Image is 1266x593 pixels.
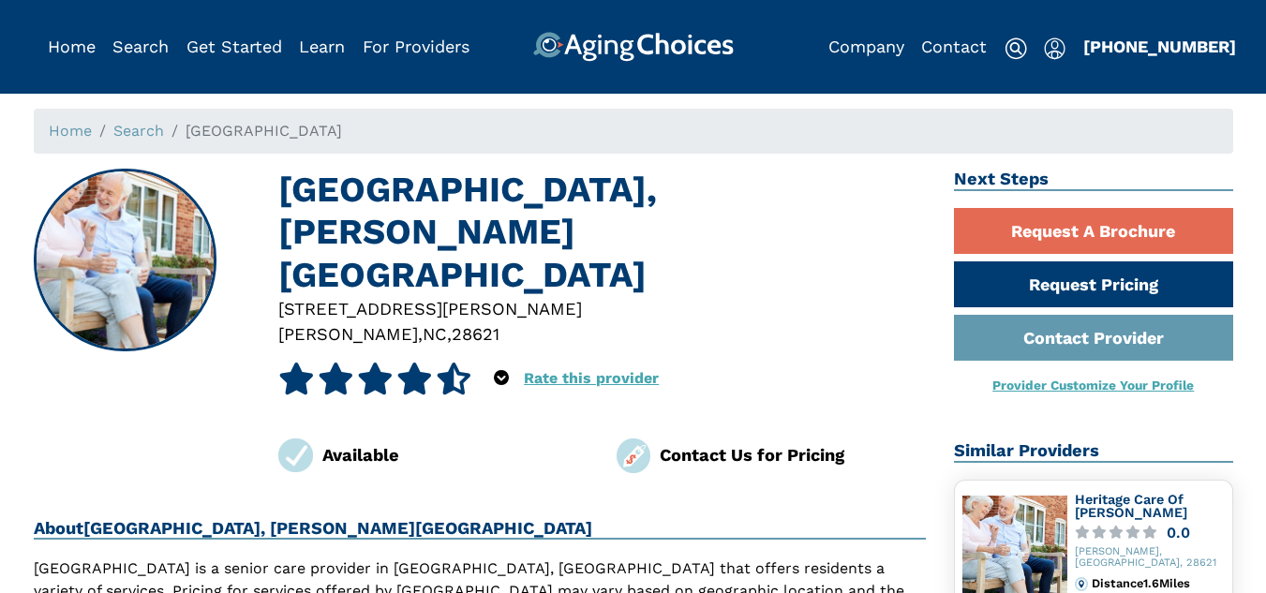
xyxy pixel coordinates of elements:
div: [PERSON_NAME], [GEOGRAPHIC_DATA], 28621 [1075,546,1225,571]
div: Available [322,442,588,467]
a: Request A Brochure [954,208,1233,254]
img: user-icon.svg [1044,37,1065,60]
a: Provider Customize Your Profile [992,378,1194,393]
a: [PHONE_NUMBER] [1083,37,1236,56]
div: Popover trigger [112,32,169,62]
span: , [447,324,452,344]
a: Company [828,37,904,56]
a: Search [113,122,164,140]
a: For Providers [363,37,469,56]
a: Rate this provider [524,369,659,387]
img: distance.svg [1075,577,1088,590]
h1: [GEOGRAPHIC_DATA], [PERSON_NAME][GEOGRAPHIC_DATA] [278,169,926,296]
span: [PERSON_NAME] [278,324,418,344]
a: Contact Provider [954,315,1233,361]
a: Heritage Care Of [PERSON_NAME] [1075,492,1187,520]
a: 0.0 [1075,526,1225,540]
div: Popover trigger [494,363,509,394]
h2: Next Steps [954,169,1233,191]
a: Search [112,37,169,56]
img: search-icon.svg [1005,37,1027,60]
span: NC [423,324,447,344]
div: 28621 [452,321,499,347]
h2: Similar Providers [954,440,1233,463]
div: Popover trigger [1044,32,1065,62]
a: Get Started [186,37,282,56]
nav: breadcrumb [34,109,1233,154]
a: Home [49,122,92,140]
div: [STREET_ADDRESS][PERSON_NAME] [278,296,926,321]
div: 0.0 [1167,526,1190,540]
a: Contact [921,37,987,56]
div: Distance 1.6 Miles [1092,577,1224,590]
a: Learn [299,37,345,56]
h2: About [GEOGRAPHIC_DATA], [PERSON_NAME][GEOGRAPHIC_DATA] [34,518,927,541]
img: AgingChoices [532,32,733,62]
span: , [418,324,423,344]
a: Home [48,37,96,56]
span: [GEOGRAPHIC_DATA] [186,122,342,140]
img: Parkwood Place, Elkin NC [35,170,215,350]
a: Request Pricing [954,261,1233,307]
div: Contact Us for Pricing [660,442,926,467]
